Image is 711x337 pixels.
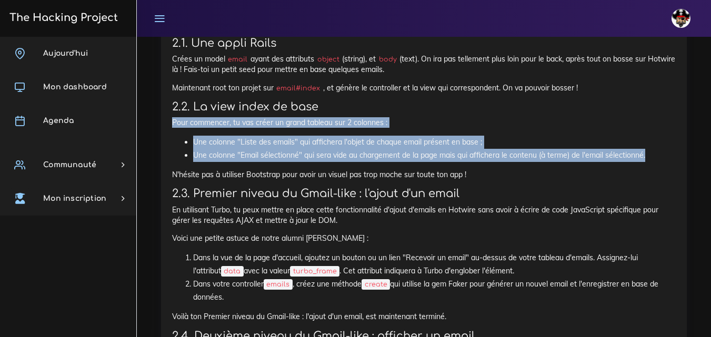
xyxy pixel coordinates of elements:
span: Communauté [43,161,96,169]
h3: 2.2. La view index de base [172,100,676,114]
li: Une colonne "Liste des emails" qui affichera l'objet de chaque email présent en base ; [193,136,676,149]
span: Mon inscription [43,195,106,202]
h3: 2.3. Premier niveau du Gmail-like : l'ajout d'un email [172,187,676,200]
h3: 2.1. Une appli Rails [172,37,676,50]
li: Dans votre controller , créez une méthode qui utilise la gem Faker pour générer un nouvel email e... [193,278,676,304]
p: Voilà ton Premier niveau du Gmail-like : l'ajout d'un email, est maintenant terminé. [172,311,676,322]
p: Voici une petite astuce de notre alumni [PERSON_NAME] : [172,233,676,243]
h3: The Hacking Project [6,12,118,24]
code: object [314,54,342,65]
code: email [225,54,251,65]
li: Une colonne "Email sélectionné" qui sera vide au chargement de la page mais qui affichera le cont... [193,149,676,162]
span: Mon dashboard [43,83,107,91]
code: email#index [274,83,323,94]
span: Aujourd'hui [43,49,88,57]
p: En utilisant Turbo, tu peux mettre en place cette fonctionnalité d'ajout d'emails en Hotwire sans... [172,205,676,226]
code: data [221,266,244,277]
code: emails [264,279,293,290]
code: turbo_frame [290,266,339,277]
code: create [362,279,390,290]
p: N'hésite pas à utiliser Bootstrap pour avoir un visuel pas trop moche sur toute ton app ! [172,169,676,180]
li: Dans la vue de la page d'accueil, ajoutez un bouton ou un lien "Recevoir un email" au-dessus de v... [193,251,676,278]
p: Maintenant root ton projet sur , et génère le controller et la view qui correspondent. On va pouv... [172,83,676,93]
p: Crées un model ayant des attributs (string), et (text). On ira pas tellement plus loin pour le ba... [172,54,676,75]
span: Agenda [43,117,74,125]
p: Pour commencer, tu vas créer un grand tableau sur 2 colonnes : [172,117,676,128]
code: body [376,54,399,65]
img: avatar [672,9,690,28]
